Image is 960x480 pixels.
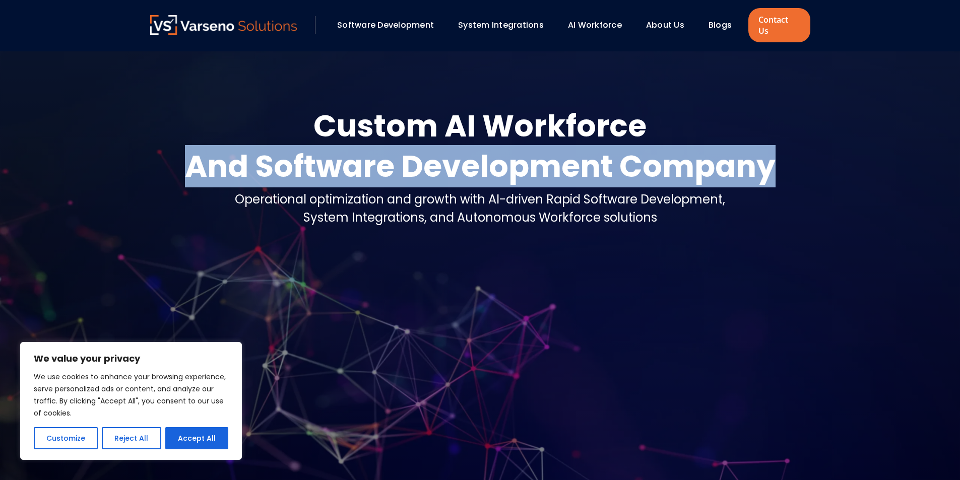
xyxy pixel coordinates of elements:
[235,190,725,209] div: Operational optimization and growth with AI-driven Rapid Software Development,
[102,427,161,449] button: Reject All
[458,19,544,31] a: System Integrations
[150,15,297,35] img: Varseno Solutions – Product Engineering & IT Services
[568,19,622,31] a: AI Workforce
[34,353,228,365] p: We value your privacy
[453,17,558,34] div: System Integrations
[235,209,725,227] div: System Integrations, and Autonomous Workforce solutions
[703,17,746,34] div: Blogs
[641,17,698,34] div: About Us
[646,19,684,31] a: About Us
[563,17,636,34] div: AI Workforce
[185,106,776,146] div: Custom AI Workforce
[34,427,98,449] button: Customize
[709,19,732,31] a: Blogs
[165,427,228,449] button: Accept All
[185,146,776,186] div: And Software Development Company
[34,371,228,419] p: We use cookies to enhance your browsing experience, serve personalized ads or content, and analyz...
[337,19,434,31] a: Software Development
[748,8,810,42] a: Contact Us
[332,17,448,34] div: Software Development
